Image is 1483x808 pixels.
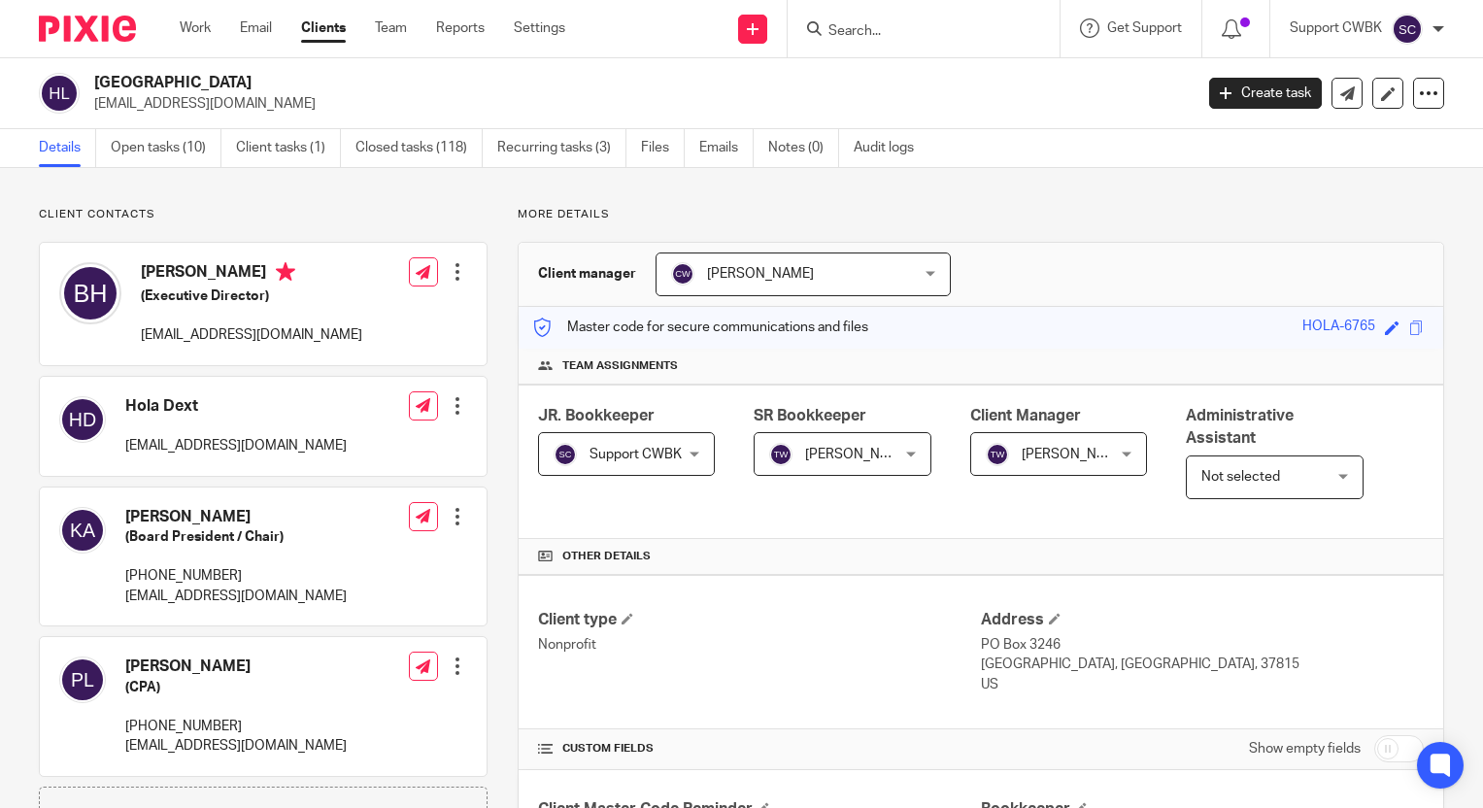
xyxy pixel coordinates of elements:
a: Create task [1209,78,1322,109]
img: svg%3E [769,443,792,466]
p: [EMAIL_ADDRESS][DOMAIN_NAME] [141,325,362,345]
img: svg%3E [59,396,106,443]
span: [PERSON_NAME] [707,267,814,281]
a: Emails [699,129,754,167]
p: Support CWBK [1290,18,1382,38]
span: [PERSON_NAME] [1022,448,1129,461]
h5: (CPA) [125,678,347,697]
p: [GEOGRAPHIC_DATA], [GEOGRAPHIC_DATA], 37815 [981,655,1424,674]
h4: [PERSON_NAME] [125,507,347,527]
input: Search [826,23,1001,41]
span: Not selected [1201,470,1280,484]
img: svg%3E [59,656,106,703]
span: Get Support [1107,21,1182,35]
a: Closed tasks (118) [355,129,483,167]
img: svg%3E [554,443,577,466]
a: Recurring tasks (3) [497,129,626,167]
a: Client tasks (1) [236,129,341,167]
span: Support CWBK [590,448,682,461]
a: Details [39,129,96,167]
a: Notes (0) [768,129,839,167]
a: Clients [301,18,346,38]
p: [EMAIL_ADDRESS][DOMAIN_NAME] [94,94,1180,114]
img: svg%3E [39,73,80,114]
img: svg%3E [986,443,1009,466]
p: [EMAIL_ADDRESS][DOMAIN_NAME] [125,736,347,756]
span: JR. Bookkeeper [538,408,655,423]
p: Client contacts [39,207,488,222]
a: Team [375,18,407,38]
a: Open tasks (10) [111,129,221,167]
a: Audit logs [854,129,928,167]
h4: Hola Dext [125,396,347,417]
p: [EMAIL_ADDRESS][DOMAIN_NAME] [125,587,347,606]
p: US [981,675,1424,694]
h5: (Executive Director) [141,286,362,306]
span: Other details [562,549,651,564]
div: HOLA-6765 [1302,317,1375,339]
img: svg%3E [1392,14,1423,45]
span: Administrative Assistant [1186,408,1294,446]
a: Reports [436,18,485,38]
span: Client Manager [970,408,1081,423]
p: [PHONE_NUMBER] [125,566,347,586]
img: svg%3E [671,262,694,286]
p: More details [518,207,1444,222]
p: [PHONE_NUMBER] [125,717,347,736]
h2: [GEOGRAPHIC_DATA] [94,73,962,93]
img: svg%3E [59,507,106,554]
a: Settings [514,18,565,38]
img: Pixie [39,16,136,42]
span: SR Bookkeeper [754,408,866,423]
img: svg%3E [59,262,121,324]
h4: CUSTOM FIELDS [538,741,981,757]
i: Primary [276,262,295,282]
p: Nonprofit [538,635,981,655]
span: Team assignments [562,358,678,374]
h4: [PERSON_NAME] [141,262,362,286]
p: Master code for secure communications and files [533,318,868,337]
h5: (Board President / Chair) [125,527,347,547]
span: [PERSON_NAME] [805,448,912,461]
h4: Address [981,610,1424,630]
p: PO Box 3246 [981,635,1424,655]
label: Show empty fields [1249,739,1361,758]
h3: Client manager [538,264,636,284]
h4: Client type [538,610,981,630]
h4: [PERSON_NAME] [125,656,347,677]
p: [EMAIL_ADDRESS][DOMAIN_NAME] [125,436,347,455]
a: Files [641,129,685,167]
a: Email [240,18,272,38]
a: Work [180,18,211,38]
